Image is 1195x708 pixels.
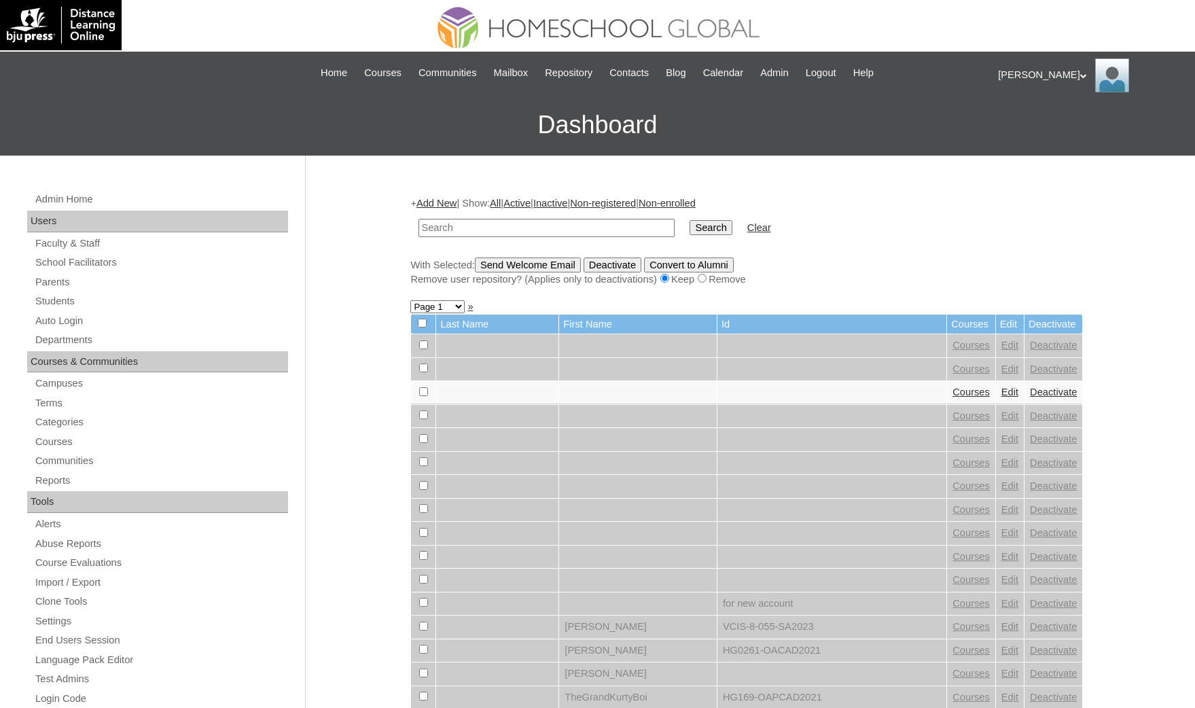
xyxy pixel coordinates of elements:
a: Students [34,293,288,310]
span: Home [321,65,347,81]
a: Deactivate [1030,457,1077,468]
div: + | Show: | | | | [410,196,1083,286]
a: Deactivate [1030,433,1077,444]
input: Search [690,220,732,235]
a: Courses [952,387,990,397]
a: Edit [1001,480,1018,491]
a: Courses [952,410,990,421]
input: Deactivate [584,258,641,272]
a: Communities [412,65,484,81]
span: Repository [545,65,592,81]
a: Repository [538,65,599,81]
td: [PERSON_NAME] [559,662,717,686]
a: Clone Tools [34,593,288,610]
a: All [490,198,501,209]
a: Course Evaluations [34,554,288,571]
a: Courses [952,668,990,679]
span: Communities [418,65,477,81]
a: Terms [34,395,288,412]
a: Edit [1001,457,1018,468]
a: Courses [952,621,990,632]
div: Users [27,211,288,232]
a: Edit [1001,574,1018,585]
a: Clear [747,222,771,233]
input: Search [418,219,675,237]
a: Reports [34,472,288,489]
a: Campuses [34,375,288,392]
a: Edit [1001,364,1018,374]
a: Edit [1001,598,1018,609]
a: Edit [1001,527,1018,538]
a: Non-enrolled [639,198,696,209]
a: Deactivate [1030,668,1077,679]
a: Non-registered [570,198,636,209]
a: Alerts [34,516,288,533]
a: Home [314,65,354,81]
span: Blog [666,65,685,81]
td: [PERSON_NAME] [559,616,717,639]
a: Courses [952,551,990,562]
a: Settings [34,613,288,630]
td: Id [717,315,946,334]
a: Contacts [603,65,656,81]
a: Deactivate [1030,645,1077,656]
span: Contacts [609,65,649,81]
div: Remove user repository? (Applies only to deactivations) Keep Remove [410,272,1083,287]
a: Communities [34,453,288,470]
a: Faculty & Staff [34,235,288,252]
a: Add New [416,198,457,209]
a: Deactivate [1030,480,1077,491]
img: Ariane Ebuen [1095,58,1129,92]
a: Edit [1001,340,1018,351]
a: Abuse Reports [34,535,288,552]
a: Departments [34,332,288,349]
a: Deactivate [1030,621,1077,632]
div: [PERSON_NAME] [998,58,1181,92]
td: for new account [717,592,946,616]
a: Courses [952,433,990,444]
div: With Selected: [410,258,1083,287]
a: Courses [952,457,990,468]
a: Deactivate [1030,692,1077,703]
a: School Facilitators [34,254,288,271]
a: Courses [952,504,990,515]
a: Edit [1001,504,1018,515]
h3: Dashboard [7,94,1188,156]
a: Courses [952,574,990,585]
a: Parents [34,274,288,291]
a: » [467,301,473,312]
a: Deactivate [1030,504,1077,515]
span: Logout [806,65,836,81]
a: Edit [1001,410,1018,421]
td: Edit [996,315,1024,334]
a: Deactivate [1030,551,1077,562]
a: Edit [1001,645,1018,656]
td: VCIS-8-055-SA2023 [717,616,946,639]
div: Tools [27,491,288,513]
a: Edit [1001,621,1018,632]
a: Deactivate [1030,364,1077,374]
a: Courses [357,65,408,81]
a: Deactivate [1030,598,1077,609]
a: Active [503,198,531,209]
span: Courses [364,65,402,81]
td: Courses [947,315,995,334]
a: Language Pack Editor [34,652,288,669]
td: First Name [559,315,717,334]
span: Calendar [703,65,743,81]
a: Edit [1001,433,1018,444]
input: Convert to Alumni [644,258,734,272]
a: Admin Home [34,191,288,208]
a: Mailbox [487,65,535,81]
td: Last Name [436,315,558,334]
td: Deactivate [1024,315,1082,334]
a: Courses [952,527,990,538]
a: Courses [34,433,288,450]
a: Help [846,65,880,81]
span: Help [853,65,874,81]
a: Deactivate [1030,340,1077,351]
td: HG0261-OACAD2021 [717,639,946,662]
a: Logout [799,65,843,81]
img: logo-white.png [7,7,115,43]
a: Admin [753,65,796,81]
